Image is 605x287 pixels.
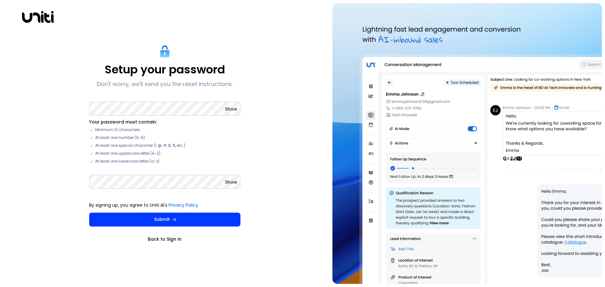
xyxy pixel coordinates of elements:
[95,143,185,148] span: At least one special character (!, @, #, $, %, etc.)
[105,63,225,77] p: Setup your password
[95,135,145,141] span: At least one number (0-9)
[89,236,240,242] a: Back to Sign In
[89,213,240,227] button: Submit
[332,3,602,284] img: auth-hero.png
[89,119,240,125] li: Your password must contain:
[225,179,237,185] button: Show
[225,106,237,112] button: Show
[95,127,140,133] span: Minimum 12 characters
[89,202,240,208] p: By signing up, you agree to Uniti AI's
[97,80,233,88] p: Don't worry, we'll send you the reset instructions.
[95,151,160,156] span: At least one uppercase letter (A-Z)
[169,202,198,208] a: Privacy Policy
[95,158,159,164] span: At least one lowercase letter (a-z)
